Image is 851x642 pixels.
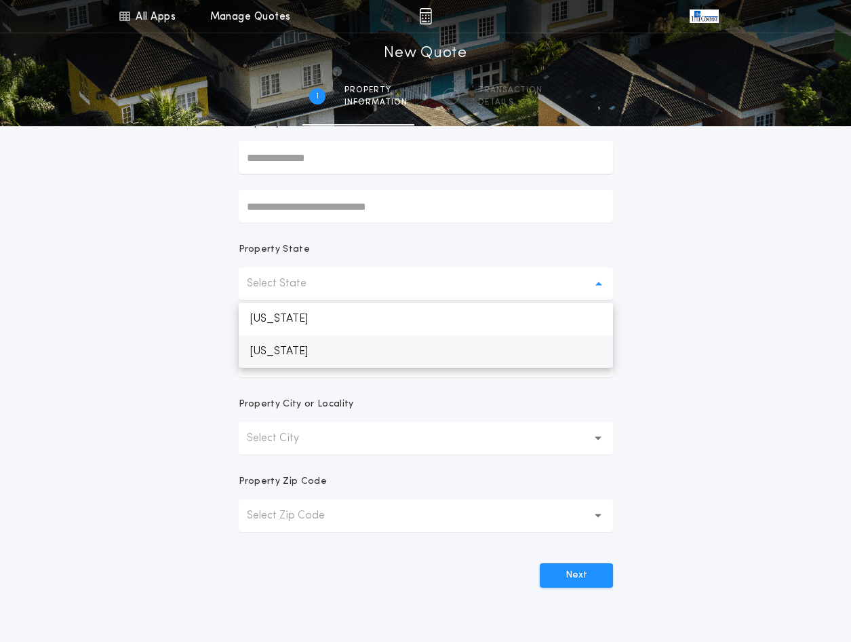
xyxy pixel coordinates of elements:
[239,398,354,411] p: Property City or Locality
[247,508,347,524] p: Select Zip Code
[239,267,613,300] button: Select State
[239,303,613,335] p: [US_STATE]
[247,276,328,292] p: Select State
[239,303,613,368] ul: Select State
[239,499,613,532] button: Select Zip Code
[239,335,613,368] p: [US_STATE]
[316,91,319,102] h2: 1
[239,475,327,489] p: Property Zip Code
[247,430,321,447] p: Select City
[344,97,408,108] span: information
[690,10,718,23] img: vs-icon
[344,85,408,96] span: Property
[478,85,542,96] span: Transaction
[478,97,542,108] span: details
[384,43,467,64] h1: New Quote
[448,91,453,102] h2: 2
[419,8,432,24] img: img
[239,422,613,455] button: Select City
[239,243,310,257] p: Property State
[540,563,613,588] button: Next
